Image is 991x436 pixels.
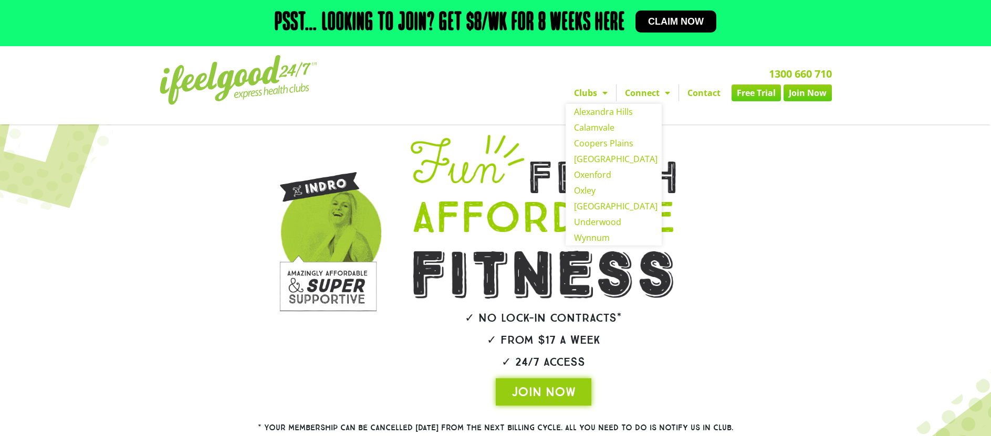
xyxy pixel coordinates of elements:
span: JOIN NOW [512,384,576,400]
a: JOIN NOW [496,378,591,406]
a: [GEOGRAPHIC_DATA] [566,151,662,167]
a: Contact [679,84,729,101]
a: Coopers Plains [566,135,662,151]
a: Alexandra Hills [566,104,662,120]
a: Calamvale [566,120,662,135]
a: Oxley [566,183,662,198]
ul: Clubs [566,104,662,246]
h2: * Your membership can be cancelled [DATE] from the next billing cycle. All you need to do is noti... [220,424,771,432]
a: Connect [617,84,679,101]
a: Clubs [566,84,616,101]
a: 1300 660 710 [769,67,832,81]
h2: ✓ 24/7 Access [381,356,706,368]
a: Wynnum [566,230,662,246]
a: Free Trial [732,84,781,101]
h2: Psst… Looking to join? Get $8/wk for 8 weeks here [275,10,625,36]
nav: Menu [399,84,832,101]
h2: ✓ No lock-in contracts* [381,312,706,324]
a: Underwood [566,214,662,230]
a: Join Now [784,84,832,101]
span: Claim now [648,17,704,26]
a: [GEOGRAPHIC_DATA] [566,198,662,214]
a: Claim now [635,10,716,33]
h2: ✓ From $17 a week [381,334,706,346]
a: Oxenford [566,167,662,183]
